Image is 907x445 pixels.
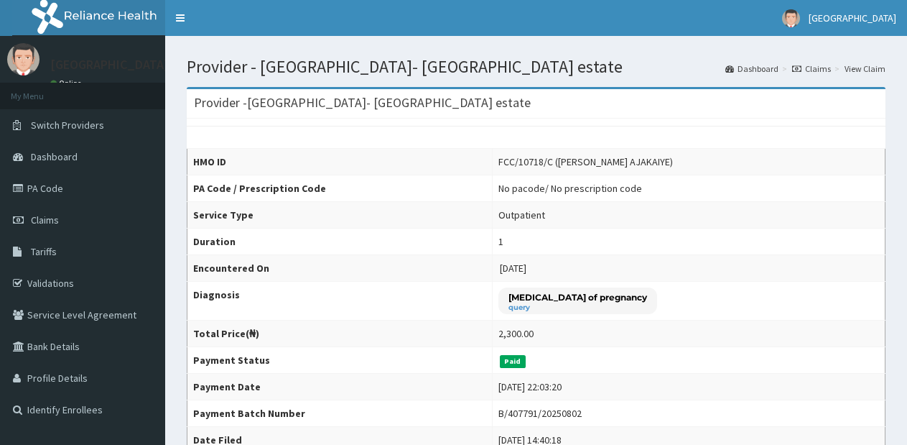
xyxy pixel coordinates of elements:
a: Online [50,78,85,88]
th: Total Price(₦) [187,321,493,347]
th: Payment Date [187,374,493,400]
th: Diagnosis [187,282,493,321]
div: Outpatient [498,208,545,222]
img: User Image [7,43,39,75]
div: [DATE] 22:03:20 [498,380,562,394]
span: Paid [500,355,526,368]
th: PA Code / Prescription Code [187,175,493,202]
th: HMO ID [187,149,493,175]
div: 2,300.00 [498,326,534,341]
th: Service Type [187,202,493,229]
small: query [508,304,647,311]
img: User Image [782,9,800,27]
a: Claims [792,63,831,75]
a: View Claim [845,63,885,75]
span: Claims [31,214,59,226]
span: [DATE] [500,262,526,275]
th: Payment Batch Number [187,400,493,427]
div: 1 [498,234,503,249]
th: Duration [187,229,493,255]
p: [MEDICAL_DATA] of pregnancy [508,291,647,303]
h3: Provider - [GEOGRAPHIC_DATA]- [GEOGRAPHIC_DATA] estate [194,96,531,109]
th: Payment Status [187,347,493,374]
div: B/407791/20250802 [498,406,582,421]
span: Switch Providers [31,119,104,132]
span: Dashboard [31,150,78,163]
a: Dashboard [725,63,778,75]
th: Encountered On [187,255,493,282]
h1: Provider - [GEOGRAPHIC_DATA]- [GEOGRAPHIC_DATA] estate [187,58,885,76]
div: No pacode / No prescription code [498,181,642,196]
span: [GEOGRAPHIC_DATA] [809,12,896,24]
span: Tariffs [31,245,57,258]
p: [GEOGRAPHIC_DATA] [50,58,169,71]
div: FCC/10718/C ([PERSON_NAME] AJAKAIYE) [498,155,673,169]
